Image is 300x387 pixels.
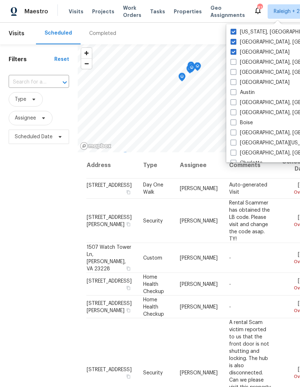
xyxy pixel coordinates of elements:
[180,304,218,309] span: [PERSON_NAME]
[15,133,53,140] span: Scheduled Date
[87,215,132,227] span: [STREET_ADDRESS][PERSON_NAME]
[174,8,202,15] span: Properties
[60,77,70,87] button: Open
[229,282,231,287] span: -
[194,62,201,73] div: Map marker
[87,244,131,271] span: 1507 Watch Tower Ln, [PERSON_NAME], VA 23228
[150,9,165,14] span: Tasks
[229,200,270,241] span: Rental Scammer has obtained the LB code. Please visit and change the code asap. TY!
[187,62,195,73] div: Map marker
[143,370,163,375] span: Security
[9,77,49,88] input: Search for an address...
[89,30,116,37] div: Completed
[87,278,132,283] span: [STREET_ADDRESS]
[86,152,137,179] th: Address
[180,282,218,287] span: [PERSON_NAME]
[188,64,195,75] div: Map marker
[174,152,223,179] th: Assignee
[231,79,290,86] label: [GEOGRAPHIC_DATA]
[15,114,36,122] span: Assignee
[231,49,290,56] label: [GEOGRAPHIC_DATA]
[143,274,164,294] span: Home Health Checkup
[54,56,69,63] div: Reset
[125,189,132,195] button: Copy Address
[125,221,132,227] button: Copy Address
[122,152,129,163] div: Map marker
[69,8,83,15] span: Visits
[231,159,263,167] label: Charlotte
[24,8,48,15] span: Maestro
[87,183,132,188] span: [STREET_ADDRESS]
[180,370,218,375] span: [PERSON_NAME]
[210,4,245,19] span: Geo Assignments
[87,301,132,313] span: [STREET_ADDRESS][PERSON_NAME]
[81,58,92,69] button: Zoom out
[229,183,267,195] span: Auto-generated Visit
[143,297,164,316] span: Home Health Checkup
[274,8,300,15] span: Raleigh + 2
[9,26,24,41] span: Visits
[92,8,114,15] span: Projects
[186,65,194,76] div: Map marker
[123,4,141,19] span: Work Orders
[125,307,132,313] button: Copy Address
[80,142,112,150] a: Mapbox homepage
[229,304,231,309] span: -
[180,218,218,223] span: [PERSON_NAME]
[257,4,262,12] div: 81
[229,255,231,260] span: -
[143,218,163,223] span: Security
[223,152,277,179] th: Comments
[178,73,186,84] div: Map marker
[180,255,218,260] span: [PERSON_NAME]
[231,89,255,96] label: Austin
[15,96,26,103] span: Type
[137,152,174,179] th: Type
[9,56,54,63] h1: Filters
[143,183,163,195] span: Day One Walk
[231,119,253,126] label: Boise
[87,367,132,372] span: [STREET_ADDRESS]
[125,284,132,291] button: Copy Address
[180,186,218,191] span: [PERSON_NAME]
[81,59,92,69] span: Zoom out
[81,48,92,58] button: Zoom in
[143,255,162,260] span: Custom
[125,265,132,271] button: Copy Address
[78,44,270,152] canvas: Map
[125,373,132,379] button: Copy Address
[45,30,72,37] div: Scheduled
